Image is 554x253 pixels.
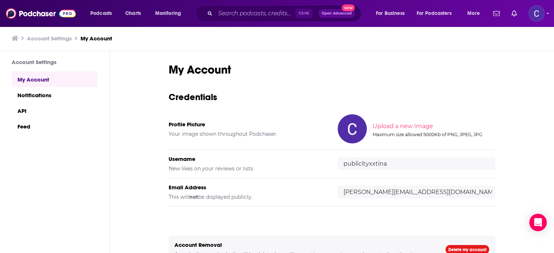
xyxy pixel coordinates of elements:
button: Open AdvancedNew [318,9,355,18]
div: Maximum size allowed 5000Kb of PNG, JPEG, JPG [373,132,494,137]
input: Search podcasts, credits, & more... [215,8,295,19]
button: Show profile menu [529,5,545,21]
a: My Account [12,71,98,87]
button: open menu [371,8,414,19]
img: Your profile image [338,114,367,143]
button: open menu [462,8,489,19]
h1: My Account [169,63,495,77]
h5: New likes on your reviews or lists [169,165,326,172]
h5: Email Address [169,184,326,191]
a: Account Settings [27,35,72,42]
input: username [338,157,495,170]
span: Logged in as publicityxxtina [529,5,545,21]
h5: Username [169,155,326,162]
a: Notifications [12,87,98,103]
div: Open Intercom Messenger [529,214,547,231]
h5: Profile Picture [169,121,326,128]
input: email [338,186,495,198]
span: More [467,8,480,19]
b: not [189,194,198,200]
h3: Credentials [169,91,495,103]
img: User Profile [529,5,545,21]
a: Show notifications dropdown [490,7,503,20]
span: For Podcasters [417,8,452,19]
a: Feed [12,118,98,134]
h5: Your image shown throughout Podchaser. [169,131,326,137]
span: Podcasts [90,8,112,19]
a: Charts [121,8,145,19]
button: open menu [85,8,121,19]
span: Open Advanced [322,12,352,15]
a: Show notifications dropdown [508,7,520,20]
h3: Account Settings [12,59,98,66]
button: open menu [412,8,462,19]
button: open menu [150,8,190,19]
a: My Account [80,35,112,42]
div: Search podcasts, credits, & more... [202,5,368,22]
a: API [12,103,98,118]
img: Podchaser - Follow, Share and Rate Podcasts [6,7,76,20]
span: For Business [376,8,405,19]
span: Charts [125,8,141,19]
h5: This will be displayed publicly. [169,194,326,200]
span: Monitoring [155,8,181,19]
span: Ctrl K [295,9,313,18]
span: New [342,4,355,11]
h5: Account Removal [174,241,434,248]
